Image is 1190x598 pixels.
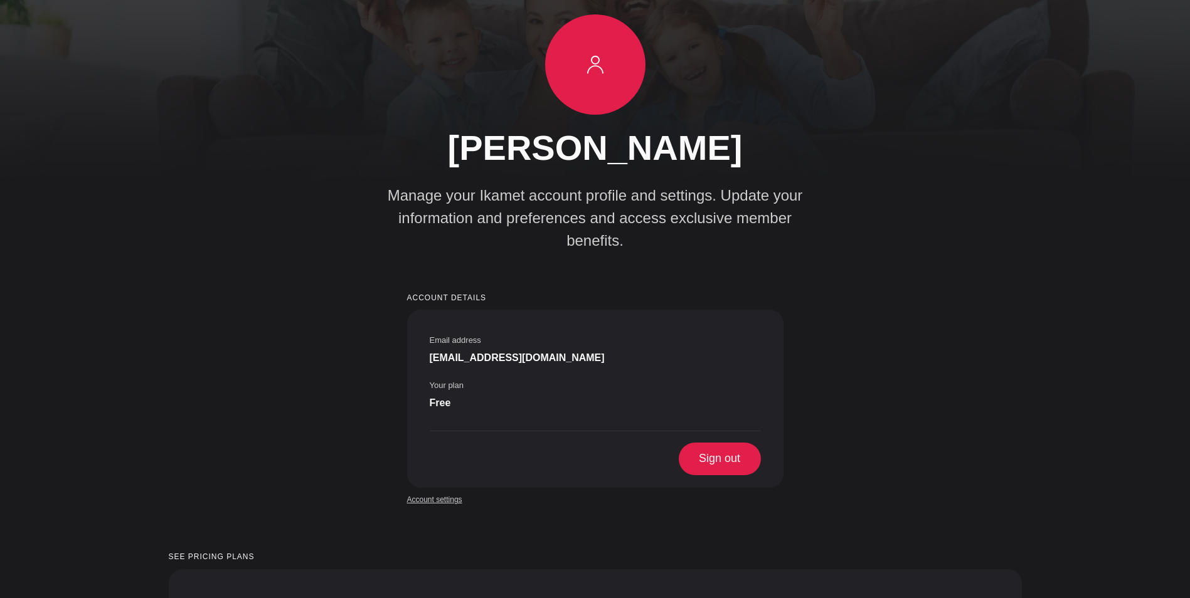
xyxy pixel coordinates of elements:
[363,127,827,169] h1: [PERSON_NAME]
[376,184,815,252] p: Manage your Ikamet account profile and settings. Update your information and preferences and acce...
[407,294,784,302] small: Account details
[169,553,1022,561] small: See pricing plans
[430,381,561,389] label: Your plan
[430,350,605,365] span: [EMAIL_ADDRESS][DOMAIN_NAME]
[430,396,451,411] span: Free
[555,24,636,105] img: c1ceba3c9da3f5e8f7e316111f78c921
[407,494,462,505] a: Account settings
[430,336,605,344] label: Email address
[679,443,761,475] span: Sign out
